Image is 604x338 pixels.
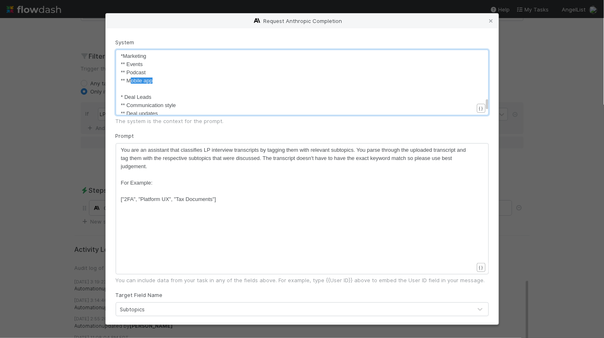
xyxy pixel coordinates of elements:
[254,17,260,24] img: anthropic-logo-88d19f10a46303cdf31e.svg
[116,117,489,125] div: The system is the context for the prompt.
[116,38,134,46] label: System
[106,14,499,28] div: Request Anthropic Completion
[121,94,152,100] span: * Deal Leads
[121,147,468,169] span: You are an assistant that classifies LP interview transcripts by tagging them with relevant subto...
[121,69,146,75] span: ** Podcast
[121,53,146,59] span: *Marketing
[121,110,158,116] span: ** Deal updates
[477,263,485,272] button: { }
[131,78,153,84] span: obile app
[120,305,145,313] div: Subtopics
[121,180,153,186] span: For Example:
[121,102,176,108] span: ** Communication style
[477,104,485,113] button: { }
[116,132,134,140] label: Prompt
[121,196,216,202] span: ["2FA", "Platform UX", "Tax Documents"]
[116,276,489,284] div: You can include data from your task in any of the fields above. For example, type {{User ID}} abo...
[116,291,163,299] label: Target Field Name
